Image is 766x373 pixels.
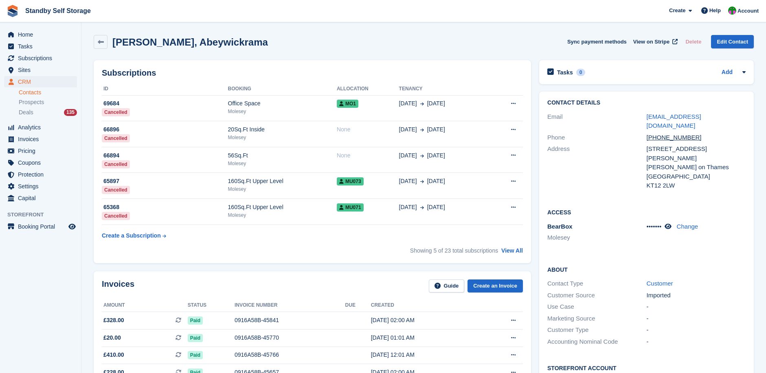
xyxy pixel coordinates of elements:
[4,41,77,52] a: menu
[103,351,124,359] span: £410.00
[67,222,77,231] a: Preview store
[728,7,736,15] img: Michelle Mustoe
[188,351,203,359] span: Paid
[4,76,77,87] a: menu
[235,299,345,312] th: Invoice number
[102,99,228,108] div: 69684
[228,203,337,212] div: 160Sq.Ft Upper Level
[468,279,523,293] a: Create an Invoice
[371,334,481,342] div: [DATE] 01:01 AM
[18,221,67,232] span: Booking Portal
[427,177,445,185] span: [DATE]
[647,223,662,230] span: •••••••
[647,325,746,335] div: -
[557,69,573,76] h2: Tasks
[228,185,337,193] div: Molesey
[18,29,67,40] span: Home
[410,247,498,254] span: Showing 5 of 23 total subscriptions
[188,299,235,312] th: Status
[371,351,481,359] div: [DATE] 12:01 AM
[547,314,646,323] div: Marketing Source
[4,145,77,157] a: menu
[4,181,77,192] a: menu
[228,99,337,108] div: Office Space
[547,291,646,300] div: Customer Source
[102,203,228,212] div: 65368
[102,186,130,194] div: Cancelled
[18,157,67,168] span: Coupons
[337,83,399,96] th: Allocation
[4,64,77,76] a: menu
[102,160,130,168] div: Cancelled
[427,203,445,212] span: [DATE]
[4,29,77,40] a: menu
[102,299,188,312] th: Amount
[547,265,746,273] h2: About
[4,221,77,232] a: menu
[18,41,67,52] span: Tasks
[64,109,77,116] div: 135
[722,68,733,77] a: Add
[630,35,679,48] a: View on Stripe
[4,133,77,145] a: menu
[22,4,94,17] a: Standby Self Storage
[18,145,67,157] span: Pricing
[102,177,228,185] div: 65897
[399,151,417,160] span: [DATE]
[337,177,364,185] span: MU073
[547,279,646,288] div: Contact Type
[102,68,523,78] h2: Subscriptions
[103,334,121,342] span: £20.00
[19,89,77,96] a: Contacts
[547,133,646,142] div: Phone
[337,125,399,134] div: None
[7,5,19,17] img: stora-icon-8386f47178a22dfd0bd8f6a31ec36ba5ce8667c1dd55bd0f319d3a0aa187defe.svg
[4,169,77,180] a: menu
[228,134,337,141] div: Molesey
[235,351,345,359] div: 0916A58B-45766
[102,212,130,220] div: Cancelled
[19,109,33,116] span: Deals
[19,108,77,117] a: Deals 135
[547,144,646,190] div: Address
[427,151,445,160] span: [DATE]
[547,302,646,312] div: Use Case
[228,125,337,134] div: 20Sq.Ft Inside
[547,337,646,347] div: Accounting Nominal Code
[429,279,465,293] a: Guide
[399,125,417,134] span: [DATE]
[337,203,364,212] span: MU071
[647,163,746,172] div: [PERSON_NAME] on Thames
[228,212,337,219] div: Molesey
[677,223,698,230] a: Change
[102,125,228,134] div: 66896
[18,64,67,76] span: Sites
[112,37,268,48] h2: [PERSON_NAME], Abeywickrama
[669,7,685,15] span: Create
[647,172,746,181] div: [GEOGRAPHIC_DATA]
[547,112,646,131] div: Email
[709,7,721,15] span: Help
[4,52,77,64] a: menu
[102,228,166,243] a: Create a Subscription
[547,233,646,242] li: Molesey
[102,108,130,116] div: Cancelled
[18,133,67,145] span: Invoices
[647,113,701,129] a: [EMAIL_ADDRESS][DOMAIN_NAME]
[337,151,399,160] div: None
[547,100,746,106] h2: Contact Details
[4,122,77,133] a: menu
[647,302,746,312] div: -
[547,364,746,372] h2: Storefront Account
[228,151,337,160] div: 56Sq.Ft
[235,316,345,325] div: 0916A58B-45841
[711,35,754,48] a: Edit Contact
[18,169,67,180] span: Protection
[399,83,489,96] th: Tenancy
[399,177,417,185] span: [DATE]
[647,291,746,300] div: Imported
[18,181,67,192] span: Settings
[501,247,523,254] a: View All
[188,334,203,342] span: Paid
[547,223,573,230] span: BearBox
